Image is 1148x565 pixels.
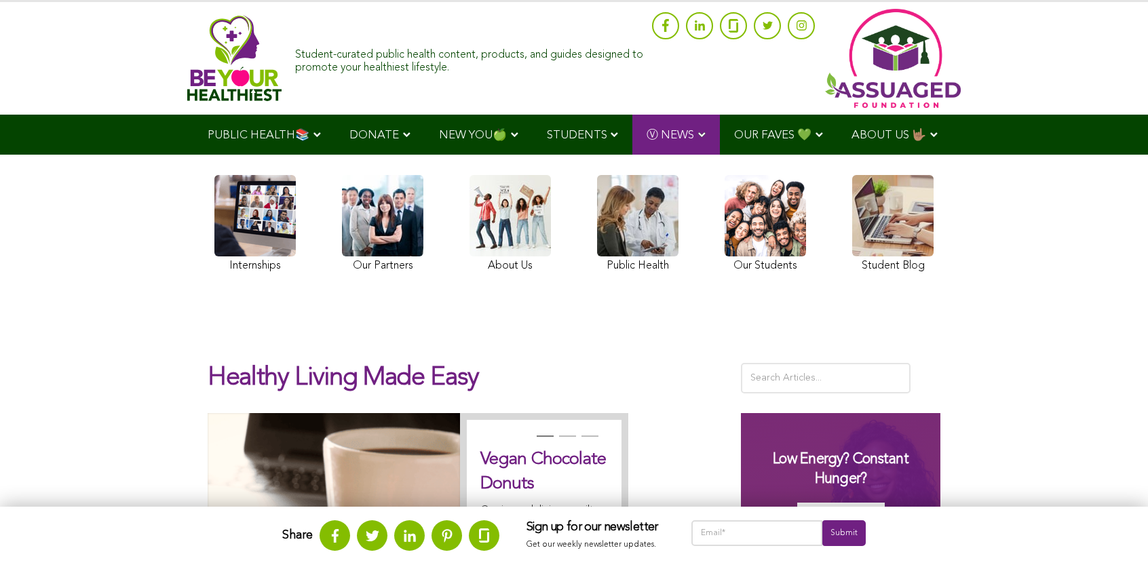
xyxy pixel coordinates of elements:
[1080,500,1148,565] iframe: Chat Widget
[797,503,885,528] img: Get Your Guide
[559,435,573,449] button: 2 of 3
[439,130,507,141] span: NEW YOU🍏
[647,130,694,141] span: Ⓥ NEWS
[825,9,961,108] img: Assuaged App
[187,115,961,155] div: Navigation Menu
[187,15,282,101] img: Assuaged
[547,130,607,141] span: STUDENTS
[349,130,399,141] span: DONATE
[822,520,866,546] input: Submit
[729,19,738,33] img: glassdoor
[527,538,664,553] p: Get our weekly newsletter updates.
[754,450,927,488] h3: Low Energy? Constant Hunger?
[282,529,313,541] strong: Share
[852,130,926,141] span: ABOUT US 🤟🏽
[208,130,309,141] span: PUBLIC HEALTH📚
[527,520,664,535] h3: Sign up for our newsletter
[480,447,608,496] h2: Vegan Chocolate Donuts
[741,363,911,393] input: Search Articles...
[691,520,822,546] input: Email*
[734,130,811,141] span: OUR FAVES 💚
[479,528,489,543] img: glassdoor.svg
[537,435,550,449] button: 1 of 3
[295,42,645,75] div: Student-curated public health content, products, and guides designed to promote your healthiest l...
[208,363,721,406] h1: Healthy Living Made Easy
[581,435,595,449] button: 3 of 3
